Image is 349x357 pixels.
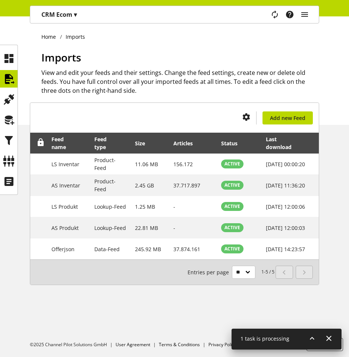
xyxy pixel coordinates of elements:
[34,139,45,148] div: Unlock to reorder rows
[41,68,319,95] h2: View and edit your feeds and their settings. Change the feed settings, create new or delete old f...
[41,10,77,19] p: CRM Ecom
[135,182,154,189] span: 2.45 GB
[224,161,240,167] span: ACTIVE
[51,135,77,151] div: Feed name
[262,111,313,124] a: Add new Feed
[188,266,274,279] small: 1-5 / 5
[266,161,305,168] span: [DATE] 00:00:20
[51,161,79,168] span: LS Inventar
[135,203,155,210] span: 1.25 MB
[41,50,81,64] span: Imports
[224,182,240,189] span: ACTIVE
[173,182,200,189] span: 37.717.897
[266,203,305,210] span: [DATE] 12:00:06
[51,203,78,210] span: LS Produkt
[240,335,289,342] span: 1 task is processing
[51,224,79,231] span: AS Produkt
[173,139,200,147] div: Articles
[135,246,161,253] span: 245.92 MB
[159,341,200,348] a: Terms & Conditions
[224,246,240,252] span: ACTIVE
[51,246,75,253] span: Offerjson
[94,203,126,210] span: Lookup-Feed
[41,33,60,41] a: Home
[74,10,77,19] span: ▾
[135,161,158,168] span: 11.06 MB
[208,341,236,348] a: Privacy Policy
[173,203,175,210] span: -
[94,135,118,151] div: Feed type
[224,224,240,231] span: ACTIVE
[94,178,116,193] span: Product-Feed
[221,139,245,147] div: Status
[173,161,193,168] span: 156.172
[94,157,116,171] span: Product-Feed
[266,224,305,231] span: [DATE] 12:00:03
[135,139,153,147] div: Size
[173,224,175,231] span: -
[37,139,45,146] span: Unlock to reorder rows
[266,246,305,253] span: [DATE] 14:23:57
[135,224,158,231] span: 22.81 MB
[94,224,126,231] span: Lookup-Feed
[51,182,80,189] span: AS Inventar
[30,6,319,23] nav: main navigation
[173,246,200,253] span: 37.874.161
[270,114,305,122] span: Add new Feed
[116,341,150,348] a: User Agreement
[188,268,232,276] span: Entries per page
[30,341,116,348] li: ©2025 Channel Pilot Solutions GmbH
[266,182,305,189] span: [DATE] 11:36:20
[266,135,302,151] div: Last download
[94,246,120,253] span: Data-Feed
[224,203,240,210] span: ACTIVE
